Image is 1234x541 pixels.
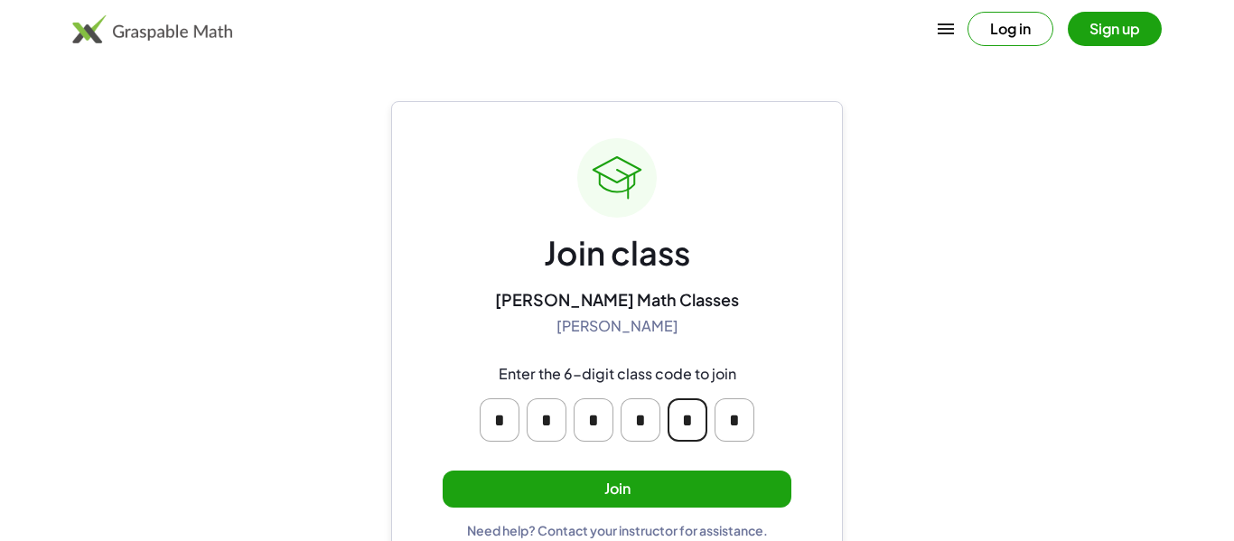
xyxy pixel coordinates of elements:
input: Please enter OTP character 1 [480,398,519,442]
input: Please enter OTP character 2 [527,398,566,442]
div: Need help? Contact your instructor for assistance. [467,522,768,538]
div: [PERSON_NAME] [556,317,678,336]
button: Join [443,471,791,508]
input: Please enter OTP character 6 [715,398,754,442]
input: Please enter OTP character 5 [668,398,707,442]
div: Enter the 6-digit class code to join [499,365,736,384]
button: Sign up [1068,12,1162,46]
button: Log in [968,12,1053,46]
input: Please enter OTP character 3 [574,398,613,442]
div: Join class [544,232,690,275]
div: [PERSON_NAME] Math Classes [495,289,739,310]
input: Please enter OTP character 4 [621,398,660,442]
